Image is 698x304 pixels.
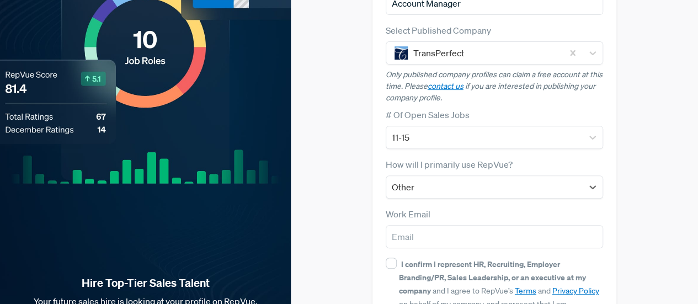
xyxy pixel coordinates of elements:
strong: I confirm I represent HR, Recruiting, Employer Branding/PR, Sales Leadership, or an executive at ... [399,259,586,296]
img: TransPerfect [395,46,408,60]
label: Select Published Company [386,24,491,37]
a: contact us [428,81,463,91]
label: # Of Open Sales Jobs [386,108,470,121]
a: Privacy Policy [552,286,599,296]
label: How will I primarily use RepVue? [386,158,513,171]
strong: Hire Top-Tier Sales Talent [18,276,273,290]
input: Email [386,225,604,248]
label: Work Email [386,207,430,221]
a: Terms [515,286,536,296]
p: Only published company profiles can claim a free account at this time. Please if you are interest... [386,69,604,104]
